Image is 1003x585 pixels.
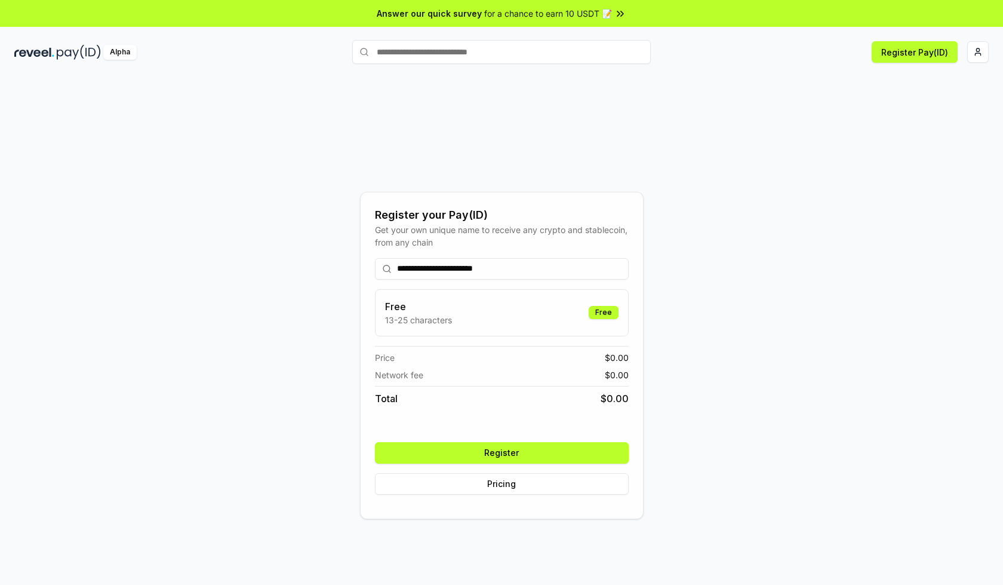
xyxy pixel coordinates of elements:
div: Alpha [103,45,137,60]
button: Pricing [375,473,629,495]
h3: Free [385,299,452,314]
p: 13-25 characters [385,314,452,326]
span: Answer our quick survey [377,7,482,20]
span: Network fee [375,369,423,381]
span: $ 0.00 [601,391,629,406]
img: reveel_dark [14,45,54,60]
span: $ 0.00 [605,369,629,381]
div: Register your Pay(ID) [375,207,629,223]
img: pay_id [57,45,101,60]
div: Get your own unique name to receive any crypto and stablecoin, from any chain [375,223,629,249]
button: Register [375,442,629,464]
div: Free [589,306,619,319]
span: for a chance to earn 10 USDT 📝 [484,7,612,20]
button: Register Pay(ID) [872,41,958,63]
span: Price [375,351,395,364]
span: Total [375,391,398,406]
span: $ 0.00 [605,351,629,364]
